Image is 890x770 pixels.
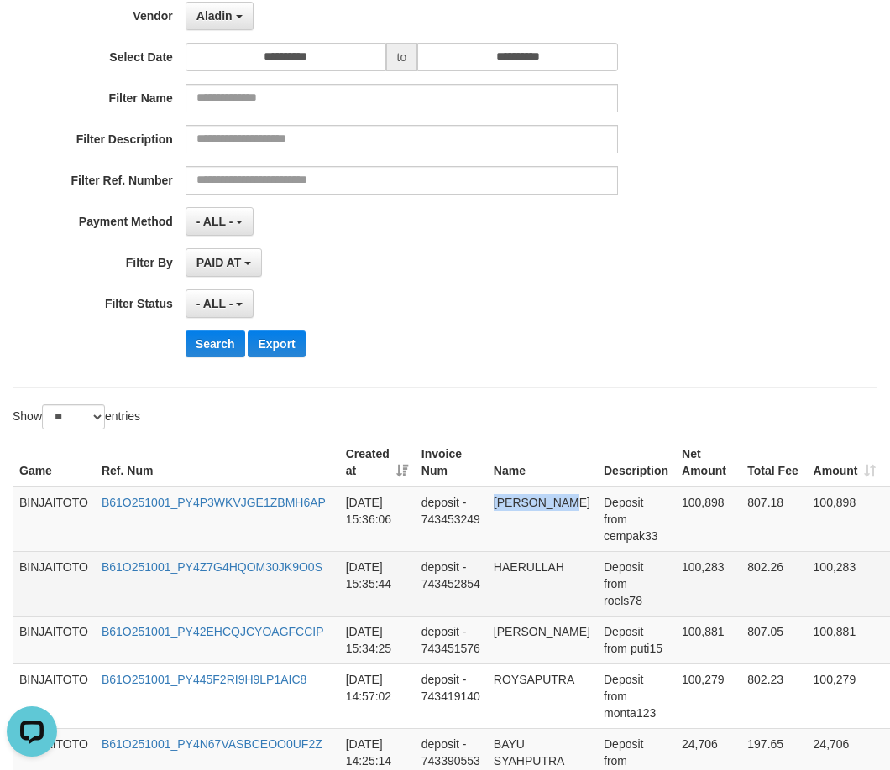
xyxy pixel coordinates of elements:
td: BINJAITOTO [13,551,95,616]
td: 802.26 [741,551,806,616]
td: Deposit from puti15 [597,616,675,663]
span: to [386,43,418,71]
span: - ALL - [196,215,233,228]
td: 100,279 [675,663,741,728]
td: BINJAITOTO [13,663,95,728]
td: 100,881 [807,616,883,663]
span: PAID AT [196,256,241,269]
button: Open LiveChat chat widget [7,7,57,57]
button: Search [186,330,245,357]
a: B61O251001_PY4N67VASBCEOO0UF2Z [102,737,322,751]
td: Deposit from monta123 [597,663,675,728]
a: B61O251001_PY4Z7G4HQOM30JK9O0S [102,560,322,574]
td: [DATE] 15:35:44 [339,551,415,616]
button: - ALL - [186,207,254,236]
th: Ref. Num [95,439,339,486]
th: Invoice Num [415,439,487,486]
a: B61O251001_PY445F2RI9H9LP1AIC8 [102,673,306,686]
td: 802.23 [741,663,806,728]
th: Net Amount [675,439,741,486]
td: 100,898 [807,486,883,552]
select: Showentries [42,404,105,429]
td: 100,881 [675,616,741,663]
th: Amount: activate to sort column ascending [807,439,883,486]
td: [PERSON_NAME] [487,616,597,663]
td: 807.05 [741,616,806,663]
td: [DATE] 15:36:06 [339,486,415,552]
td: 100,283 [807,551,883,616]
td: BINJAITOTO [13,486,95,552]
td: [DATE] 15:34:25 [339,616,415,663]
button: Aladin [186,2,254,30]
button: - ALL - [186,289,254,318]
td: deposit - 743453249 [415,486,487,552]
a: B61O251001_PY42EHCQJCYOAGFCCIP [102,625,324,638]
td: 100,279 [807,663,883,728]
td: 100,283 [675,551,741,616]
th: Game [13,439,95,486]
a: B61O251001_PY4P3WKVJGE1ZBMH6AP [102,496,326,509]
td: Deposit from cempak33 [597,486,675,552]
th: Created at: activate to sort column ascending [339,439,415,486]
span: - ALL - [196,297,233,310]
th: Name [487,439,597,486]
td: 807.18 [741,486,806,552]
button: PAID AT [186,248,262,277]
td: Deposit from roels78 [597,551,675,616]
th: Total Fee [741,439,806,486]
td: 100,898 [675,486,741,552]
button: Export [248,330,305,357]
label: Show entries [13,404,140,429]
span: Aladin [196,9,233,23]
td: deposit - 743419140 [415,663,487,728]
td: HAERULLAH [487,551,597,616]
td: [DATE] 14:57:02 [339,663,415,728]
th: Description [597,439,675,486]
td: ROYSAPUTRA [487,663,597,728]
td: [PERSON_NAME] [487,486,597,552]
td: deposit - 743451576 [415,616,487,663]
td: BINJAITOTO [13,616,95,663]
td: deposit - 743452854 [415,551,487,616]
